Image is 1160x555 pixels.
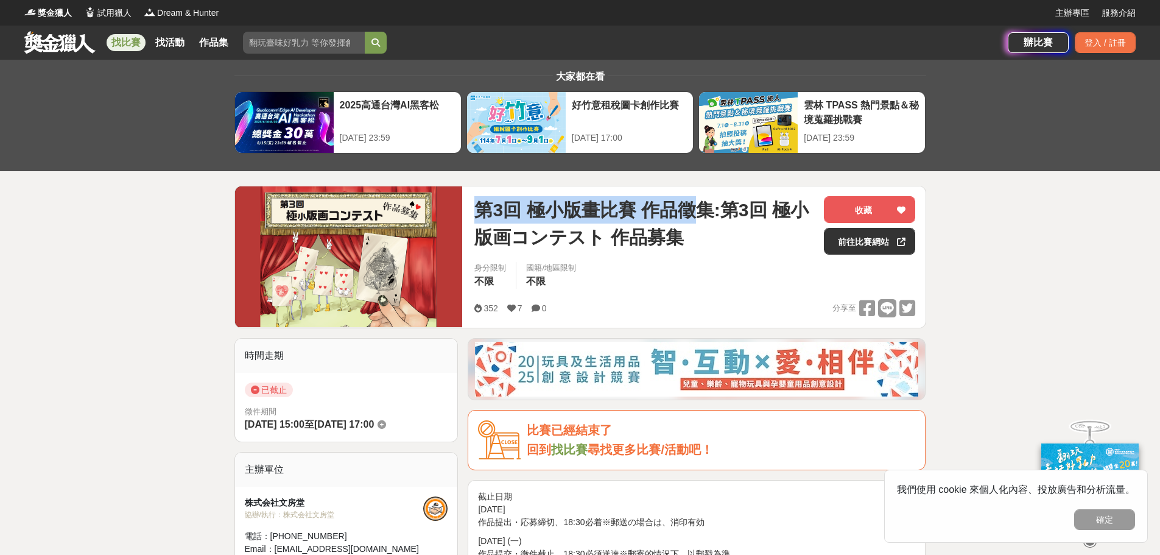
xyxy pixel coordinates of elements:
[1075,32,1136,53] div: 登入 / 註冊
[24,7,72,19] a: Logo獎金獵人
[527,443,551,456] span: 回到
[832,299,856,317] span: 分享至
[466,91,694,154] a: 好竹意租稅圖卡創作比賽[DATE] 17:00
[475,342,918,397] img: d4b53da7-80d9-4dd2-ac75-b85943ec9b32.jpg
[804,98,919,125] div: 雲林 TPASS 熱門景點＆秘境蒐羅挑戰賽
[245,383,293,397] span: 已截止
[144,7,219,19] a: LogoDream & Hunter
[572,98,687,125] div: 好竹意租稅圖卡創作比賽
[24,6,37,18] img: Logo
[38,7,72,19] span: 獎金獵人
[84,7,132,19] a: Logo試用獵人
[824,196,915,223] button: 收藏
[245,497,424,509] div: 株式会社文房堂
[234,91,462,154] a: 2025高通台灣AI黑客松[DATE] 23:59
[518,303,522,313] span: 7
[542,303,547,313] span: 0
[474,196,814,251] span: 第3回 極小版畫比賽 作品徵集:第3回 極小版画コンテスト 作品募集
[478,420,521,460] img: Icon
[478,490,915,529] p: 截止日期 [DATE] 作品提出・応募締切、18:30必着※郵送の場合は、消印有効
[553,71,608,82] span: 大家都在看
[107,34,146,51] a: 找比賽
[194,34,233,51] a: 作品集
[235,339,458,373] div: 時間走期
[314,419,374,430] span: [DATE] 17:00
[235,186,463,327] img: Cover Image
[243,32,365,54] input: 翻玩臺味好乳力 等你發揮創意！
[235,453,458,487] div: 主辦單位
[474,262,506,274] div: 身分限制
[84,6,96,18] img: Logo
[340,132,455,144] div: [DATE] 23:59
[551,443,588,456] a: 找比賽
[340,98,455,125] div: 2025高通台灣AI黑客松
[245,509,424,520] div: 協辦/執行： 株式会社文房堂
[572,132,687,144] div: [DATE] 17:00
[245,407,276,416] span: 徵件期間
[97,7,132,19] span: 試用獵人
[1041,442,1139,523] img: c171a689-fb2c-43c6-a33c-e56b1f4b2190.jpg
[1102,7,1136,19] a: 服務介紹
[698,91,926,154] a: 雲林 TPASS 熱門景點＆秘境蒐羅挑戰賽[DATE] 23:59
[144,6,156,18] img: Logo
[588,443,713,456] span: 尋找更多比賽/活動吧！
[1074,509,1135,530] button: 確定
[824,228,915,255] a: 前往比賽網站
[804,132,919,144] div: [DATE] 23:59
[474,276,494,286] span: 不限
[526,262,576,274] div: 國籍/地區限制
[150,34,189,51] a: 找活動
[1055,7,1089,19] a: 主辦專區
[1008,32,1069,53] a: 辦比賽
[304,419,314,430] span: 至
[245,419,304,430] span: [DATE] 15:00
[897,484,1135,495] span: 我們使用 cookie 來個人化內容、投放廣告和分析流量。
[483,303,497,313] span: 352
[245,530,424,543] div: 電話： [PHONE_NUMBER]
[527,420,915,440] div: 比賽已經結束了
[157,7,219,19] span: Dream & Hunter
[526,276,546,286] span: 不限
